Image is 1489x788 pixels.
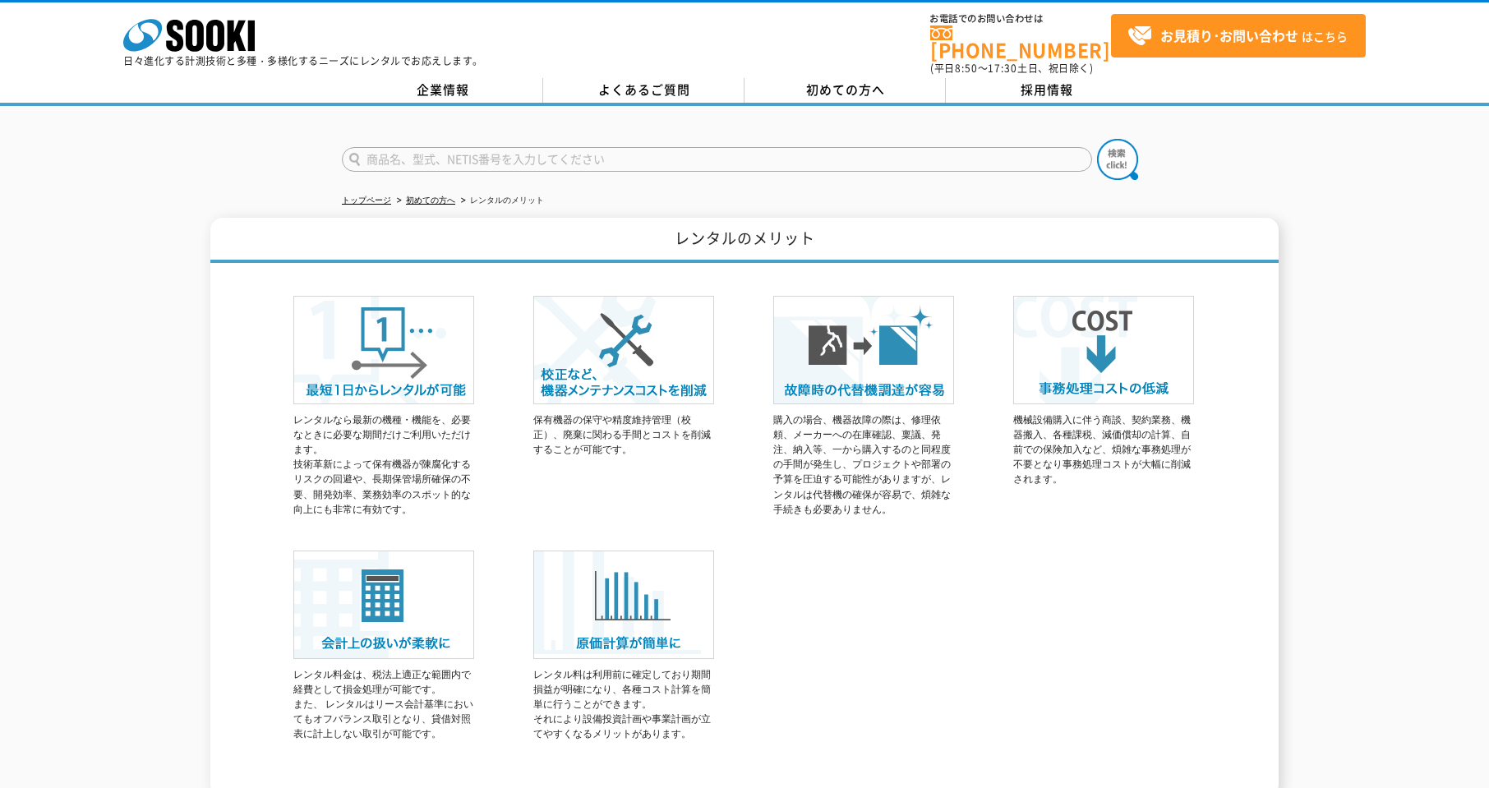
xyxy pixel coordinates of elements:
[293,667,474,742] p: レンタル料金は、税法上適正な範囲内で経費として損金処理が可能です。 また、 レンタルはリース会計基準においてもオフバランス取引となり、貸借対照表に計上しない取引が可能です。
[1013,296,1194,404] img: 事務処理コストの低減
[406,196,455,205] a: 初めての方へ
[533,667,714,742] p: レンタル料は利用前に確定しており期間損益が明確になり、各種コスト計算を簡単に行うことができます。 それにより設備投資計画や事業計画が立てやすくなるメリットがあります。
[1097,139,1138,180] img: btn_search.png
[533,412,714,457] p: 保有機器の保守や精度維持管理（校正）、廃棄に関わる手間とコストを削減することが可能です。
[773,296,954,404] img: 故障時の代替機調達が容易
[946,78,1147,103] a: 採用情報
[293,296,474,404] img: 最短1日からレンタルが可能
[1127,24,1348,48] span: はこちら
[988,61,1017,76] span: 17:30
[342,147,1092,172] input: 商品名、型式、NETIS番号を入力してください
[342,196,391,205] a: トップページ
[210,218,1279,263] h1: レンタルのメリット
[1013,412,1194,487] p: 機械設備購入に伴う商談、契約業務、機器搬入、各種課税、減価償却の計算、自前での保険加入など、煩雑な事務処理が不要となり事務処理コストが大幅に削減されます。
[533,296,714,404] img: 校正など、機器メンテナンスコストを削減
[543,78,744,103] a: よくあるご質問
[744,78,946,103] a: 初めての方へ
[1160,25,1298,45] strong: お見積り･お問い合わせ
[806,81,885,99] span: 初めての方へ
[458,192,544,210] li: レンタルのメリット
[293,551,474,659] img: 会計上の扱いが柔軟に
[773,412,954,517] p: 購入の場合、機器故障の際は、修理依頼、メーカーへの在庫確認、稟議、発注、納入等、一から購入するのと同程度の手間が発生し、プロジェクトや部署の予算を圧迫する可能性がありますが、レンタルは代替機の確...
[342,78,543,103] a: 企業情報
[1111,14,1366,58] a: お見積り･お問い合わせはこちら
[930,14,1111,24] span: お電話でのお問い合わせは
[955,61,978,76] span: 8:50
[293,412,474,517] p: レンタルなら最新の機種・機能を、必要なときに必要な期間だけご利用いただけます。 技術革新によって保有機器が陳腐化するリスクの回避や、長期保管場所確保の不要、開発効率、業務効率のスポット的な向上に...
[123,56,483,66] p: 日々進化する計測技術と多種・多様化するニーズにレンタルでお応えします。
[930,61,1093,76] span: (平日 ～ 土日、祝日除く)
[930,25,1111,59] a: [PHONE_NUMBER]
[533,551,714,659] img: 原価計算が簡単に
